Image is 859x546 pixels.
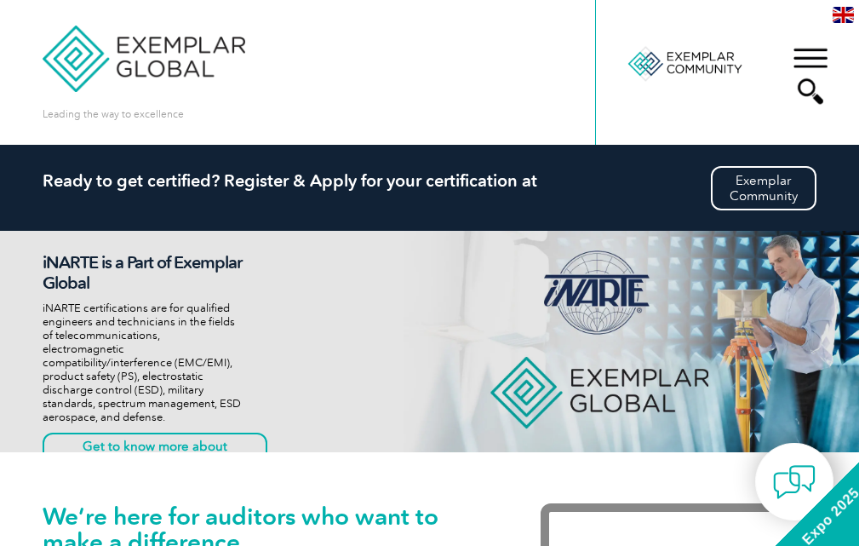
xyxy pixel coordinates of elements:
[43,170,816,191] h2: Ready to get certified? Register & Apply for your certification at
[43,105,184,124] p: Leading the way to excellence
[833,7,854,23] img: en
[43,252,267,293] h2: iNARTE is a Part of Exemplar Global
[711,166,816,210] a: ExemplarCommunity
[773,461,816,503] img: contact-chat.png
[43,302,267,424] p: iNARTE certifications are for qualified engineers and technicians in the fields of telecommunicat...
[43,433,267,475] a: Get to know more about iNARTE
